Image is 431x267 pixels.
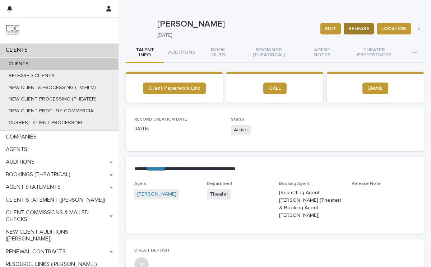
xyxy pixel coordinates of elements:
span: Active [231,125,251,135]
a: [PERSON_NAME] [137,191,176,198]
p: CLIENTS [3,61,34,67]
span: RECORD CREATION DATE [134,117,187,122]
button: EDIT [320,23,341,34]
span: Release Note [352,182,381,186]
button: AUDITIONS [164,43,200,63]
p: AGENTS [3,146,33,153]
p: [Submitting Agent: [PERSON_NAME] (Theater) & Booking Agent: [PERSON_NAME]] [279,189,343,219]
button: BOOKINGS (THEATRICAL) [236,43,301,63]
p: CLIENT STATEMENT ([PERSON_NAME]) [3,197,111,203]
span: Booking Agent [279,182,310,186]
button: RELEASE [344,23,374,34]
a: EMAIL [362,83,388,94]
a: CALL [263,83,287,94]
p: [PERSON_NAME] [157,19,315,29]
button: THEATER PREFERENCES [343,43,405,63]
img: 9JgRvJ3ETPGCJDhvPVA5 [6,23,20,38]
span: EMAIL [368,86,383,91]
span: Client Paperwork Link [149,86,200,91]
p: RELEASED CLIENTS [3,73,60,79]
p: NEW CLIENT PROC -NY COMMERCIAL [3,108,102,114]
button: TALENT INFO [126,43,164,63]
p: AUDITIONS [3,159,40,165]
span: Department [207,182,232,186]
p: CLIENTS [3,47,33,53]
span: RELEASE [348,25,369,32]
span: EDIT [325,25,336,32]
span: Agent [134,182,147,186]
p: - [352,189,416,197]
button: AGENT NOTES [301,43,343,63]
p: RENEWAL CONTRACTS [3,248,71,255]
span: DIRECT DEPOSIT [134,248,170,253]
span: Theater [207,189,231,200]
p: BOOKINGS (THEATRICAL) [3,171,76,178]
p: [DATE] [134,125,222,132]
p: CLIENT COMMISSIONS & MAILED CHECKS [3,209,110,223]
a: Client Paperwork Link [143,83,206,94]
span: Status [231,117,245,122]
p: [DATE] [157,32,312,38]
button: BOOK OUTS [200,43,236,63]
p: CURRENT CLIENT PROCESSING [3,120,88,126]
p: NEW CLIENT AUDITIONS ([PERSON_NAME]) [3,229,119,242]
p: NEW CLIENT PROCESSING (THEATER) [3,96,102,102]
p: AGENT STATEMENTS [3,184,66,191]
p: NEW CLIENTS PROCESSING (TV/FILM) [3,85,102,91]
p: COMPANIES [3,133,42,140]
span: LOCATION [381,25,407,32]
span: CALL [269,86,281,91]
button: LOCATION [377,23,411,34]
